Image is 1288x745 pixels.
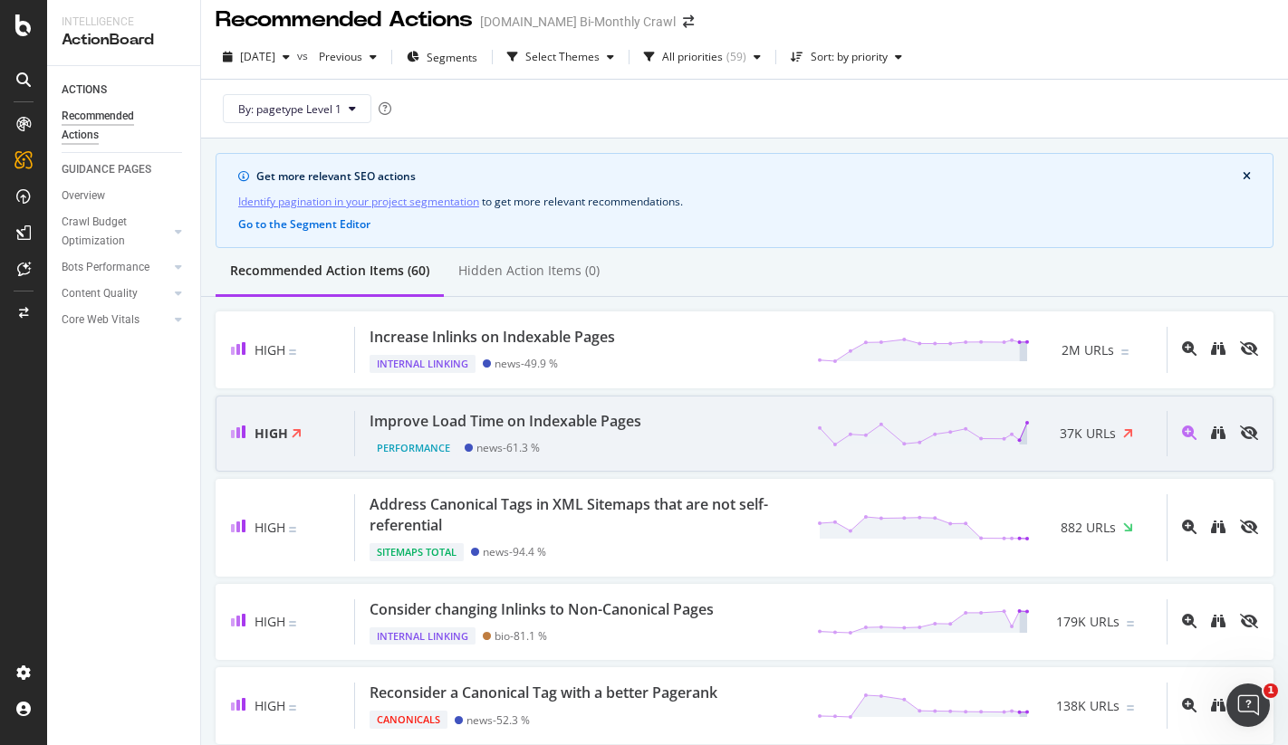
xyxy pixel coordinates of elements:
[1211,614,1226,628] div: binoculars
[726,52,746,62] div: ( 59 )
[1211,698,1226,712] div: binoculars
[62,81,187,100] a: ACTIONS
[783,43,909,72] button: Sort: by priority
[1211,425,1226,440] div: binoculars
[312,43,384,72] button: Previous
[525,52,600,62] div: Select Themes
[1127,621,1134,626] img: Equal
[62,258,149,277] div: Bots Performance
[216,43,297,72] button: [DATE]
[62,81,107,100] div: ACTIONS
[662,52,723,62] div: All priorities
[255,519,285,536] span: High
[255,341,285,358] span: High
[1060,425,1116,443] span: 37K URLs
[1240,614,1258,628] div: eye-slash
[62,160,151,179] div: GUIDANCE PAGES
[255,613,285,630] span: High
[238,192,1251,211] div: to get more relevant recommendations .
[289,349,296,355] img: Equal
[1056,613,1120,631] span: 179K URLs
[370,683,717,703] div: Reconsider a Canonical Tag with a better Pagerank
[683,15,694,28] div: arrow-right-arrow-left
[500,43,621,72] button: Select Themes
[223,94,371,123] button: By: pagetype Level 1
[216,5,473,35] div: Recommended Actions
[1238,167,1255,186] button: close banner
[62,30,186,51] div: ActionBoard
[480,13,676,31] div: [DOMAIN_NAME] Bi-Monthly Crawl
[1240,341,1258,356] div: eye-slash
[62,258,169,277] a: Bots Performance
[62,310,139,330] div: Core Web Vitals
[238,101,341,117] span: By: pagetype Level 1
[62,107,187,145] a: Recommended Actions
[476,441,540,454] div: news - 61.3 %
[458,262,600,280] div: Hidden Action Items (0)
[1211,341,1226,356] div: binoculars
[370,327,615,348] div: Increase Inlinks on Indexable Pages
[370,543,464,561] div: Sitemaps Total
[495,629,547,643] div: bio - 81.1 %
[1127,705,1134,711] img: Equal
[1182,520,1197,534] div: magnifying-glass-plus
[1226,683,1270,727] iframe: Intercom live chat
[62,213,169,251] a: Crawl Budget Optimization
[230,262,429,280] div: Recommended Action Items (60)
[370,627,476,645] div: Internal Linking
[1061,519,1116,537] span: 882 URLs
[370,411,641,432] div: Improve Load Time on Indexable Pages
[238,192,479,211] a: Identify pagination in your project segmentation
[466,713,530,727] div: news - 52.3 %
[1182,698,1197,712] div: magnifying-glass-plus
[370,355,476,373] div: Internal Linking
[1211,615,1226,630] a: binoculars
[62,107,170,145] div: Recommended Actions
[370,711,447,729] div: Canonicals
[1240,425,1258,440] div: eye-slash
[495,357,558,370] div: news - 49.9 %
[1211,342,1226,358] a: binoculars
[62,284,138,303] div: Content Quality
[297,48,312,63] span: vs
[62,14,186,30] div: Intelligence
[370,494,795,536] div: Address Canonical Tags in XML Sitemaps that are not self-referential
[240,49,275,64] span: 2025 Sep. 10th
[255,697,285,714] span: High
[399,43,485,72] button: Segments
[62,310,169,330] a: Core Web Vitals
[811,52,888,62] div: Sort: by priority
[1211,521,1226,536] a: binoculars
[1182,341,1197,356] div: magnifying-glass-plus
[1264,683,1278,698] span: 1
[1240,520,1258,534] div: eye-slash
[1121,349,1129,355] img: Equal
[238,218,370,231] button: Go to the Segment Editor
[483,545,546,559] div: news - 94.4 %
[1062,341,1114,359] span: 2M URLs
[1211,699,1226,714] a: binoculars
[289,705,296,711] img: Equal
[1182,614,1197,628] div: magnifying-glass-plus
[370,599,714,620] div: Consider changing Inlinks to Non-Canonical Pages
[1056,697,1120,715] span: 138K URLs
[1211,520,1226,534] div: binoculars
[255,425,288,442] span: High
[1182,425,1197,440] div: magnifying-glass-plus
[289,527,296,532] img: Equal
[62,284,169,303] a: Content Quality
[289,621,296,626] img: Equal
[62,186,187,205] a: Overview
[427,50,477,65] span: Segments
[62,186,105,205] div: Overview
[370,439,457,457] div: Performance
[62,160,187,179] a: GUIDANCE PAGES
[256,168,1243,185] div: Get more relevant SEO actions
[312,49,362,64] span: Previous
[216,153,1274,248] div: info banner
[637,43,768,72] button: All priorities(59)
[62,213,157,251] div: Crawl Budget Optimization
[1211,426,1226,442] a: binoculars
